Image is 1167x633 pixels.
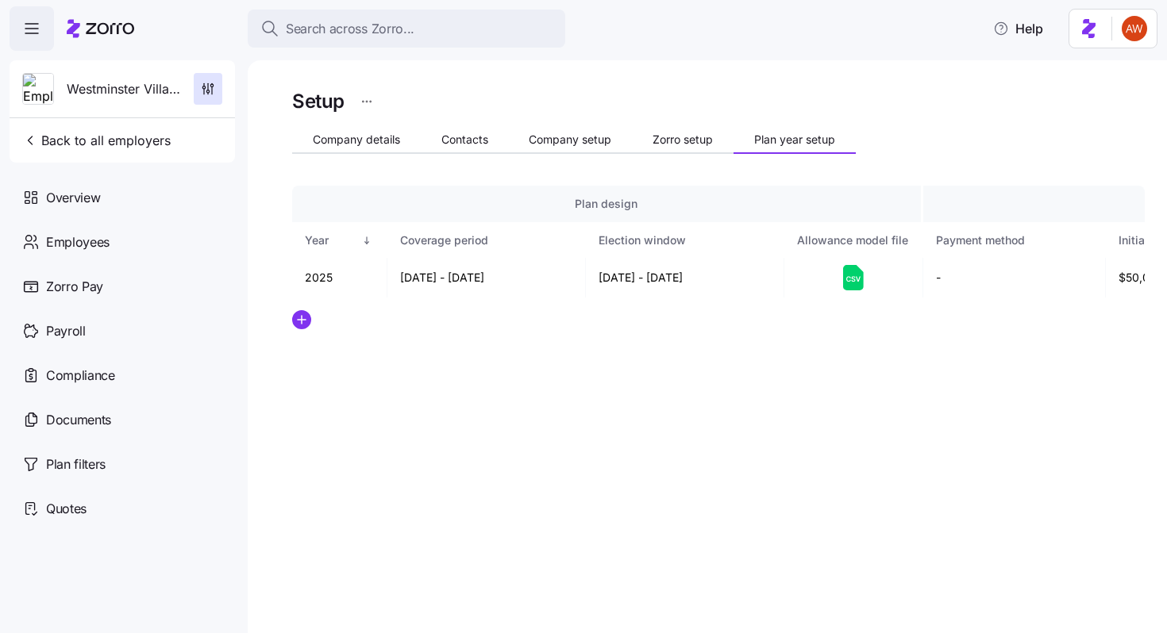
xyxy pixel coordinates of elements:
[46,455,106,474] span: Plan filters
[46,410,111,430] span: Documents
[361,235,372,246] div: Sorted descending
[292,89,345,113] h1: Setup
[10,309,235,353] a: Payroll
[10,175,235,220] a: Overview
[387,258,586,297] td: [DATE] - [DATE]
[292,258,387,297] td: 2025
[248,10,565,48] button: Search across Zorro...
[10,397,235,442] a: Documents
[1122,16,1147,41] img: 3c671664b44671044fa8929adf5007c6
[441,134,488,145] span: Contacts
[23,74,53,105] img: Employer logo
[46,499,87,519] span: Quotes
[586,258,784,297] td: [DATE] - [DATE]
[980,13,1056,44] button: Help
[292,310,311,329] svg: add icon
[46,321,86,341] span: Payroll
[599,232,769,249] div: Election window
[313,134,400,145] span: Company details
[10,486,235,531] a: Quotes
[16,125,177,156] button: Back to all employers
[305,232,359,249] div: Year
[67,79,181,99] span: Westminster Village Muncie, Inc.
[286,19,414,39] span: Search across Zorro...
[10,220,235,264] a: Employees
[923,258,1106,297] td: -
[46,232,110,252] span: Employees
[993,19,1043,38] span: Help
[400,232,571,249] div: Coverage period
[46,188,100,208] span: Overview
[529,134,611,145] span: Company setup
[305,195,908,213] div: Plan design
[10,442,235,486] a: Plan filters
[653,134,713,145] span: Zorro setup
[22,131,171,150] span: Back to all employers
[292,222,387,259] th: YearSorted descending
[754,134,835,145] span: Plan year setup
[936,232,1091,249] div: Payment method
[797,232,908,249] div: Allowance model file
[10,353,235,397] a: Compliance
[46,277,103,297] span: Zorro Pay
[46,366,115,386] span: Compliance
[10,264,235,309] a: Zorro Pay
